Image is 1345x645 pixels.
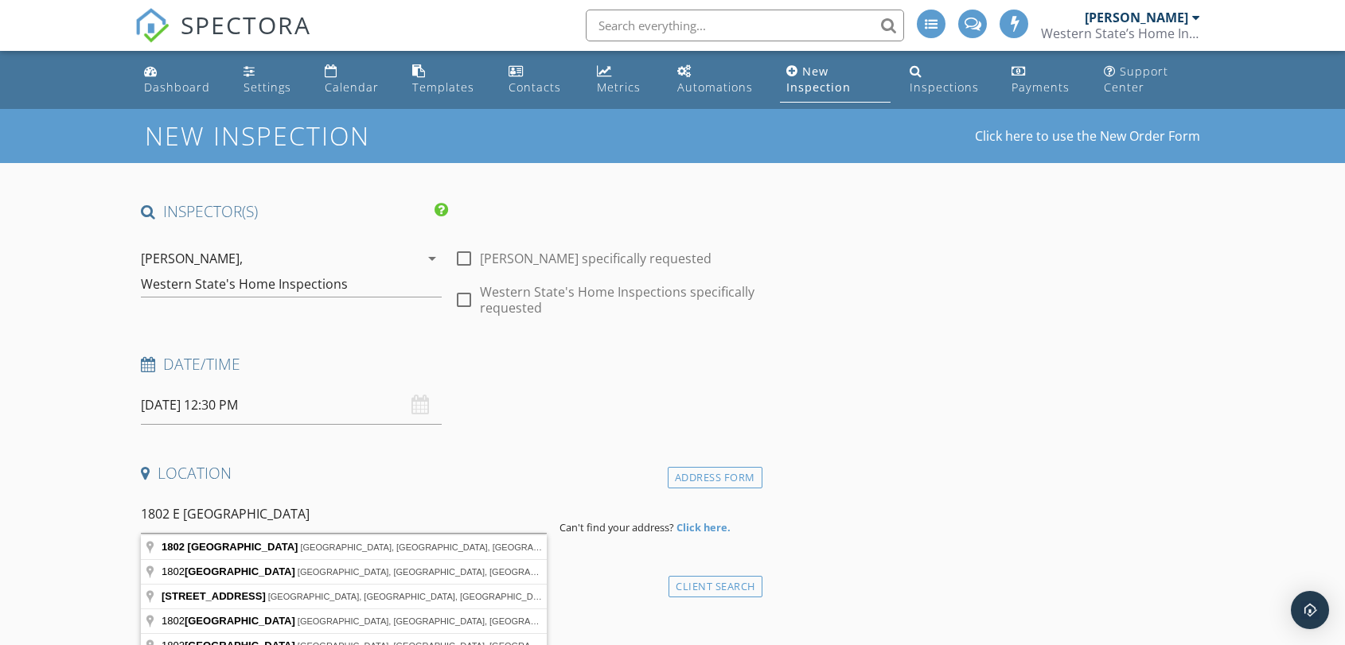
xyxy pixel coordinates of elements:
a: Inspections [903,57,992,103]
a: Calendar [318,57,393,103]
div: [PERSON_NAME] [1085,10,1188,25]
div: Inspections [910,80,979,95]
a: Payments [1005,57,1086,103]
div: Client Search [669,576,762,597]
h1: New Inspection [145,122,497,150]
span: [GEOGRAPHIC_DATA], [GEOGRAPHIC_DATA], [GEOGRAPHIC_DATA] [298,616,581,626]
span: Can't find your address? [559,520,674,534]
span: 1802 [162,615,298,627]
span: [GEOGRAPHIC_DATA], [GEOGRAPHIC_DATA], [GEOGRAPHIC_DATA] [298,567,581,577]
h4: INSPECTOR(S) [141,201,448,222]
span: [GEOGRAPHIC_DATA] [185,615,295,627]
span: [GEOGRAPHIC_DATA] [185,565,295,577]
div: Western State's Home Inspections [141,277,348,291]
div: Dashboard [144,80,210,95]
div: Open Intercom Messenger [1291,591,1329,629]
span: 1802 [162,565,298,577]
a: Click here to use the New Order Form [975,130,1200,142]
a: Metrics [591,57,658,103]
div: Metrics [597,80,641,95]
input: Select date [141,386,442,425]
div: Payments [1012,80,1070,95]
div: Contacts [509,80,561,95]
h4: Location [141,463,756,484]
a: Contacts [502,57,578,103]
span: [GEOGRAPHIC_DATA], [GEOGRAPHIC_DATA], [GEOGRAPHIC_DATA] [300,542,583,552]
a: Templates [406,57,489,103]
strong: Click here. [676,520,731,534]
span: [GEOGRAPHIC_DATA] [188,541,298,553]
div: Calendar [325,80,379,95]
span: 1802 [162,541,185,553]
div: [PERSON_NAME], [141,251,243,266]
a: Dashboard [138,57,224,103]
span: SPECTORA [181,8,311,41]
div: Address Form [668,467,762,488]
div: New Inspection [786,64,851,95]
span: [STREET_ADDRESS] [162,590,266,602]
a: SPECTORA [134,21,311,55]
input: Address Search [141,495,547,534]
label: [PERSON_NAME] specifically requested [480,251,711,266]
i: arrow_drop_down [423,249,442,268]
div: Automations [677,80,753,95]
a: Settings [237,57,306,103]
a: Automations (Advanced) [671,57,766,103]
a: New Inspection [780,57,891,103]
h4: Date/Time [141,354,756,375]
div: Settings [244,80,291,95]
a: Support Center [1097,57,1207,103]
div: Support Center [1104,64,1168,95]
img: The Best Home Inspection Software - Spectora [134,8,170,43]
span: [GEOGRAPHIC_DATA], [GEOGRAPHIC_DATA], [GEOGRAPHIC_DATA] [268,592,552,601]
input: Search everything... [586,10,904,41]
div: Western State’s Home Inspections LLC [1041,25,1200,41]
div: Templates [412,80,474,95]
label: Western State's Home Inspections specifically requested [480,284,755,316]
